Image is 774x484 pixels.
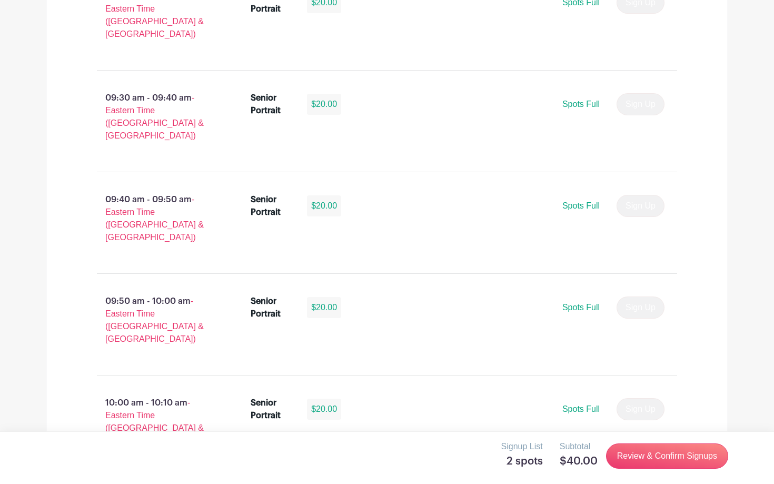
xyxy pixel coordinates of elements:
[105,93,204,140] span: - Eastern Time ([GEOGRAPHIC_DATA] & [GEOGRAPHIC_DATA])
[501,440,543,453] p: Signup List
[80,189,234,248] p: 09:40 am - 09:50 am
[105,297,204,343] span: - Eastern Time ([GEOGRAPHIC_DATA] & [GEOGRAPHIC_DATA])
[562,303,600,312] span: Spots Full
[307,297,341,318] div: $20.00
[560,440,598,453] p: Subtotal
[307,195,341,216] div: $20.00
[251,397,295,422] div: Senior Portrait
[80,291,234,350] p: 09:50 am - 10:00 am
[251,295,295,320] div: Senior Portrait
[105,195,204,242] span: - Eastern Time ([GEOGRAPHIC_DATA] & [GEOGRAPHIC_DATA])
[562,404,600,413] span: Spots Full
[80,392,234,451] p: 10:00 am - 10:10 am
[307,399,341,420] div: $20.00
[562,100,600,108] span: Spots Full
[606,443,728,469] a: Review & Confirm Signups
[251,92,295,117] div: Senior Portrait
[251,193,295,219] div: Senior Portrait
[560,455,598,468] h5: $40.00
[562,201,600,210] span: Spots Full
[80,87,234,146] p: 09:30 am - 09:40 am
[307,94,341,115] div: $20.00
[501,455,543,468] h5: 2 spots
